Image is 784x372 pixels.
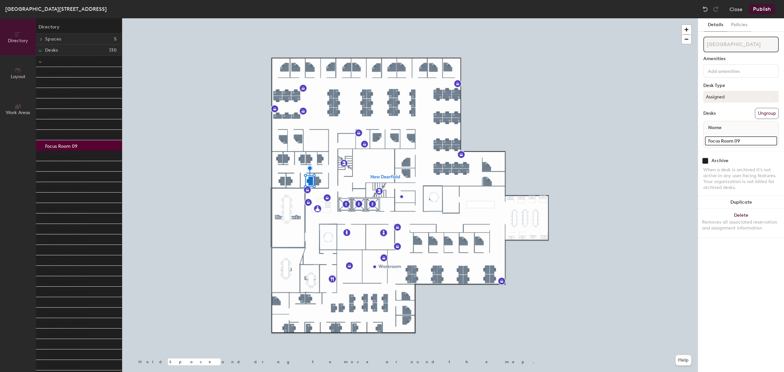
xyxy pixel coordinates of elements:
p: Hotel Desk 129-04 [45,288,85,296]
div: Desk Type [703,83,779,88]
div: When a desk is archived it's not active in any user-facing features. Your organization is not bil... [703,167,779,191]
div: Archive [711,158,728,163]
button: Details [704,18,727,32]
p: Hotel Desk 115-07 [45,225,83,233]
button: Ungroup [755,108,779,119]
p: Hotel Desk 115-03 [45,183,84,191]
p: Hotel Desk 129-07 [45,319,84,327]
p: Hotel Desk 115-06 [45,215,84,222]
button: Publish [749,4,775,14]
div: [GEOGRAPHIC_DATA][STREET_ADDRESS] [5,5,107,13]
p: Hotel Desk 129-10 [45,351,84,358]
p: Hotel Desk 115-04 [45,194,84,201]
p: Focus Room 03 [45,89,77,97]
div: Amenities [703,56,779,61]
p: Hotel Desk 129-02 [45,267,85,275]
p: Focus Room 05 [45,110,77,118]
p: Focus Room 02 [45,79,77,86]
p: Focus Room 07 [45,131,77,139]
p: Focus Room 10 [45,152,76,160]
p: Focus Room 09 [45,142,77,149]
button: Policies [727,18,751,32]
p: Hotel Desk 129-05 [45,298,85,306]
div: Removes all associated reservation and assignment information [702,219,780,231]
span: 5 [114,37,117,42]
span: Desks [45,48,58,53]
span: Work Areas [6,110,30,115]
p: Hotel Desk 129-06 [45,309,85,316]
span: Name [705,122,725,134]
input: Unnamed desk [705,136,777,145]
p: Hotel Desk 115-05 [45,204,84,212]
p: Hotel Desk 129-08 [45,330,85,337]
p: Hotel Desk 129-09 [45,340,85,348]
button: Help [676,355,691,365]
p: Hotel Desk 129-03 [45,278,85,285]
span: [GEOGRAPHIC_DATA] [45,59,91,65]
span: 130 [109,48,117,53]
h1: Directory [36,24,122,34]
span: Layout [11,74,25,79]
div: Desks [703,111,716,116]
p: Focus Room 01 [45,68,76,76]
button: DeleteRemoves all associated reservation and assignment information [698,209,784,238]
button: Duplicate [698,196,784,209]
p: Hotel Desk 129-11 [45,361,82,369]
p: Hotel Desk 115-09 [45,246,84,254]
p: Focus Room 04 [45,100,77,107]
button: Assigned [703,91,779,103]
p: Hotel Desk 115-02 [45,173,84,180]
span: Directory [8,38,28,43]
img: Redo [712,6,719,12]
p: Hotel Desk 115-08 [45,236,84,243]
img: Undo [702,6,709,12]
input: Add amenities [707,67,765,75]
p: Focus Room 06 [45,121,77,128]
button: Close [729,4,743,14]
p: Hotel Desk 129-01 [45,257,84,264]
span: Spaces [45,37,61,42]
p: Hotel Desk 115-01 [45,162,83,170]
